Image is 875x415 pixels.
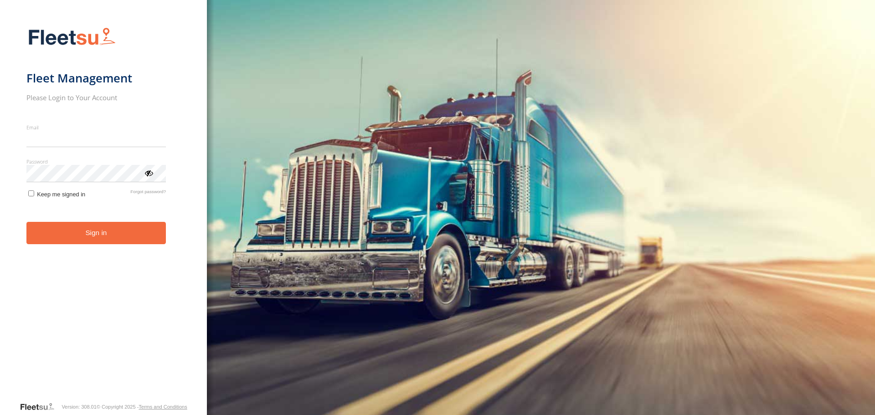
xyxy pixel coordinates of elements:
[26,222,166,244] button: Sign in
[144,168,153,177] div: ViewPassword
[20,402,62,411] a: Visit our Website
[97,404,187,410] div: © Copyright 2025 -
[26,26,118,49] img: Fleetsu
[26,124,166,131] label: Email
[28,190,34,196] input: Keep me signed in
[26,71,166,86] h1: Fleet Management
[26,158,166,165] label: Password
[26,22,181,401] form: main
[139,404,187,410] a: Terms and Conditions
[130,189,166,198] a: Forgot password?
[62,404,96,410] div: Version: 308.01
[26,93,166,102] h2: Please Login to Your Account
[37,191,85,198] span: Keep me signed in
